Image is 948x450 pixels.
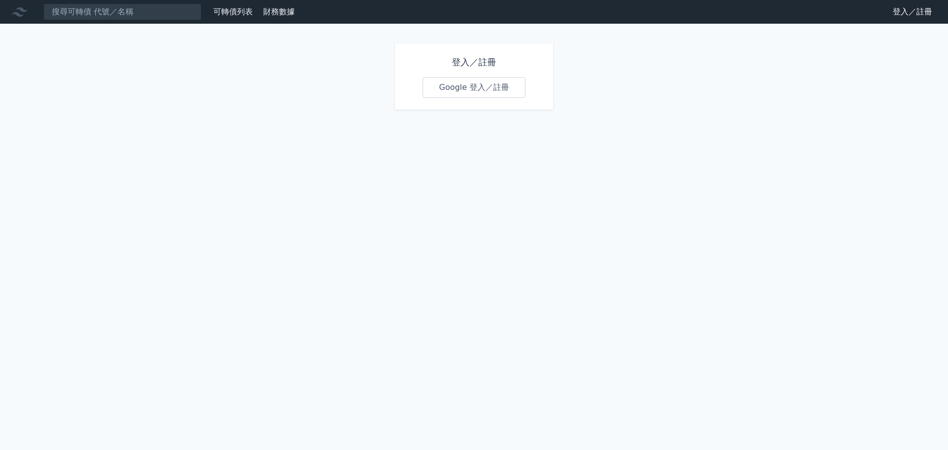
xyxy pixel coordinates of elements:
h1: 登入／註冊 [423,55,525,69]
a: 登入／註冊 [885,4,940,20]
a: 財務數據 [263,7,295,16]
a: 可轉債列表 [213,7,253,16]
a: Google 登入／註冊 [423,77,525,98]
input: 搜尋可轉債 代號／名稱 [43,3,201,20]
